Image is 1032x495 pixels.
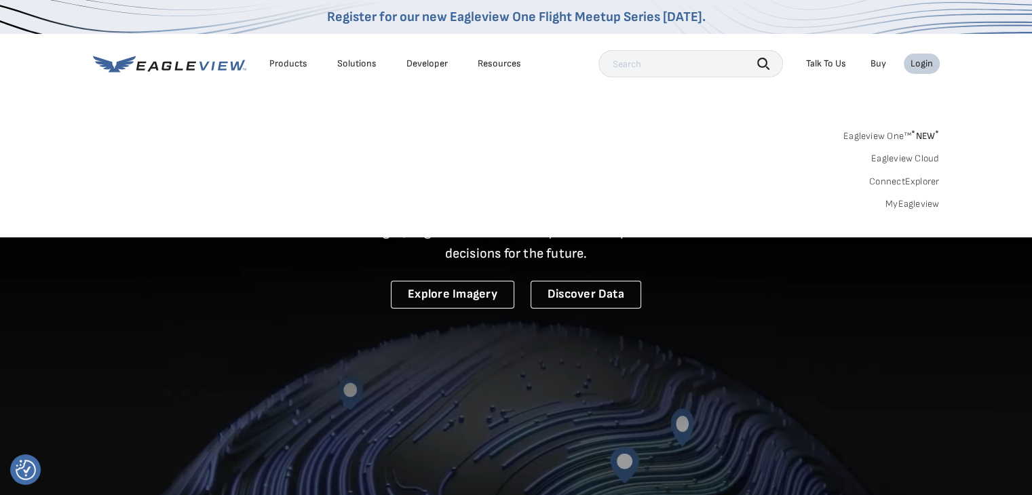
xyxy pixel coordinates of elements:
div: Products [269,58,307,70]
input: Search [598,50,783,77]
a: ConnectExplorer [869,176,940,188]
div: Talk To Us [806,58,846,70]
a: Discover Data [531,281,641,309]
a: Register for our new Eagleview One Flight Meetup Series [DATE]. [327,9,706,25]
img: Revisit consent button [16,460,36,480]
a: Eagleview One™*NEW* [843,126,940,142]
a: Explore Imagery [391,281,514,309]
a: Buy [871,58,886,70]
span: NEW [911,130,939,142]
div: Resources [478,58,521,70]
div: Solutions [337,58,377,70]
a: MyEagleview [885,198,940,210]
a: Eagleview Cloud [871,153,940,165]
a: Developer [406,58,448,70]
button: Consent Preferences [16,460,36,480]
div: Login [911,58,933,70]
